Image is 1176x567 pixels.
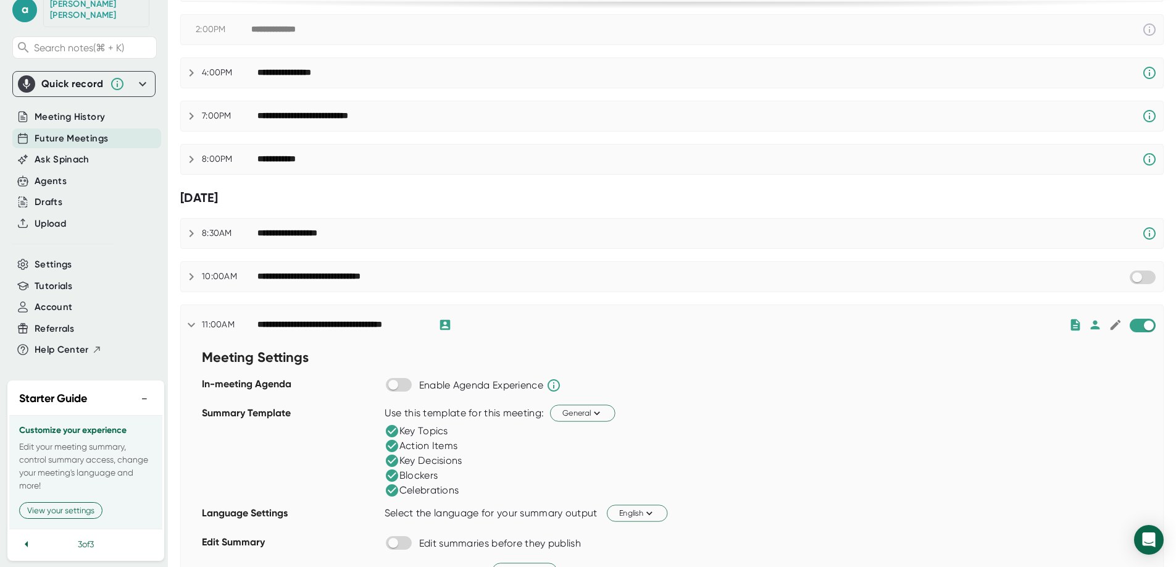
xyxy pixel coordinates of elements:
[19,390,87,407] h2: Starter Guide
[202,503,378,532] div: Language Settings
[35,132,108,146] button: Future Meetings
[419,537,581,550] div: Edit summaries before they publish
[35,343,89,357] span: Help Center
[550,405,615,421] button: General
[202,154,257,165] div: 8:00PM
[607,505,667,521] button: English
[202,111,257,122] div: 7:00PM
[385,468,438,483] div: Blockers
[35,300,72,314] button: Account
[385,439,458,453] div: Action Items
[202,271,257,282] div: 10:00AM
[385,483,459,498] div: Celebrations
[202,403,378,503] div: Summary Template
[18,72,150,96] div: Quick record
[35,153,90,167] button: Ask Spinach
[35,258,72,272] button: Settings
[35,195,62,209] button: Drafts
[385,453,462,468] div: Key Decisions
[35,217,66,231] button: Upload
[419,379,543,392] div: Enable Agenda Experience
[19,426,152,435] h3: Customize your experience
[180,190,1164,206] div: [DATE]
[19,440,152,492] p: Edit your meeting summary, control summary access, change your meeting's language and more!
[19,502,102,519] button: View your settings
[35,279,72,293] button: Tutorials
[1142,109,1157,124] svg: Spinach requires a video conference link.
[1134,525,1164,555] div: Open Intercom Messenger
[35,343,102,357] button: Help Center
[1142,226,1157,241] svg: Spinach requires a video conference link.
[202,345,378,374] div: Meeting Settings
[196,24,251,35] div: 2:00PM
[1142,152,1157,167] svg: Spinach requires a video conference link.
[41,78,104,90] div: Quick record
[385,507,598,519] div: Select the language for your summary output
[562,407,603,419] span: General
[78,539,94,549] span: 3 of 3
[202,228,257,239] div: 8:30AM
[202,319,257,330] div: 11:00AM
[385,424,448,439] div: Key Topics
[34,42,124,54] span: Search notes (⌘ + K)
[202,67,257,78] div: 4:00PM
[385,407,544,419] div: Use this template for this meeting:
[1142,65,1157,80] svg: Spinach requires a video conference link.
[35,322,74,336] button: Referrals
[35,110,105,124] button: Meeting History
[202,374,378,403] div: In-meeting Agenda
[35,174,67,188] button: Agents
[546,378,561,393] svg: Spinach will help run the agenda and keep track of time
[1142,22,1157,37] svg: This event has already passed
[202,532,378,561] div: Edit Summary
[619,507,655,519] span: English
[136,390,152,408] button: −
